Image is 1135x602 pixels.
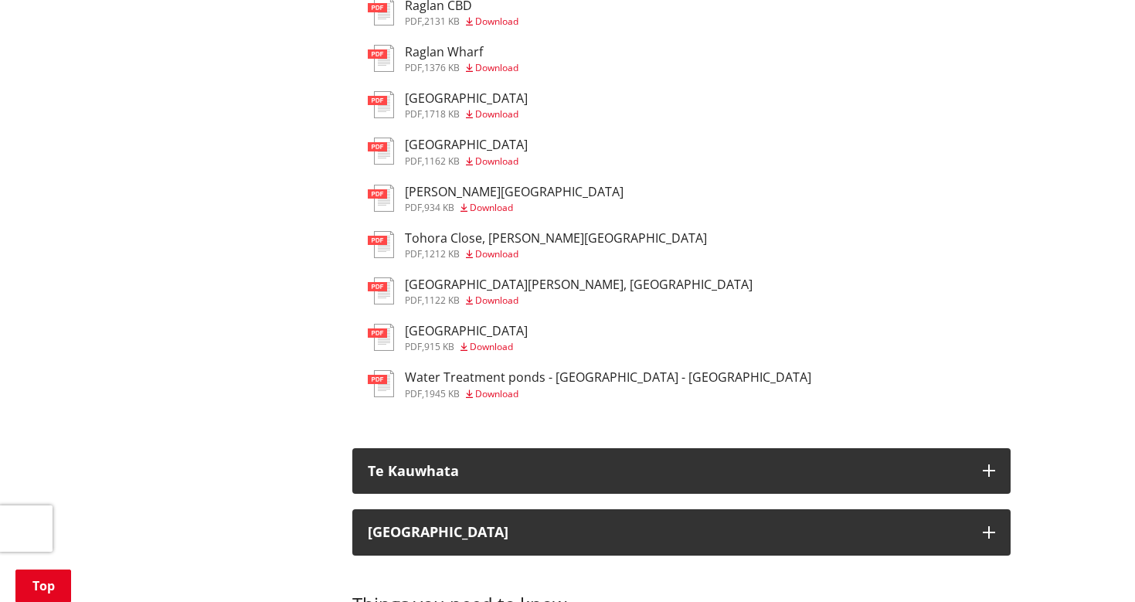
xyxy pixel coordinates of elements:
[405,247,422,260] span: pdf
[368,525,967,540] div: [GEOGRAPHIC_DATA]
[475,107,518,121] span: Download
[475,387,518,400] span: Download
[405,231,707,246] h3: Tohora Close, [PERSON_NAME][GEOGRAPHIC_DATA]
[368,277,753,305] a: [GEOGRAPHIC_DATA][PERSON_NAME], [GEOGRAPHIC_DATA] pdf,1122 KB Download
[368,45,394,72] img: document-pdf.svg
[15,570,71,602] a: Top
[405,277,753,292] h3: [GEOGRAPHIC_DATA][PERSON_NAME], [GEOGRAPHIC_DATA]
[405,201,422,214] span: pdf
[405,296,753,305] div: ,
[424,15,460,28] span: 2131 KB
[405,107,422,121] span: pdf
[368,231,394,258] img: document-pdf.svg
[368,324,528,352] a: [GEOGRAPHIC_DATA] pdf,915 KB Download
[405,45,518,60] h3: Raglan Wharf
[405,342,528,352] div: ,
[405,203,624,213] div: ,
[405,17,518,26] div: ,
[368,231,707,259] a: Tohora Close, [PERSON_NAME][GEOGRAPHIC_DATA] pdf,1212 KB Download
[368,324,394,351] img: document-pdf.svg
[475,61,518,74] span: Download
[424,387,460,400] span: 1945 KB
[405,185,624,199] h3: [PERSON_NAME][GEOGRAPHIC_DATA]
[475,155,518,168] span: Download
[368,45,518,73] a: Raglan Wharf pdf,1376 KB Download
[405,155,422,168] span: pdf
[405,61,422,74] span: pdf
[424,294,460,307] span: 1122 KB
[368,138,394,165] img: document-pdf.svg
[405,250,707,259] div: ,
[405,370,811,385] h3: Water Treatment ponds - [GEOGRAPHIC_DATA] - [GEOGRAPHIC_DATA]
[368,370,811,398] a: Water Treatment ponds - [GEOGRAPHIC_DATA] - [GEOGRAPHIC_DATA] pdf,1945 KB Download
[475,294,518,307] span: Download
[368,138,528,165] a: [GEOGRAPHIC_DATA] pdf,1162 KB Download
[424,155,460,168] span: 1162 KB
[368,370,394,397] img: document-pdf.svg
[424,107,460,121] span: 1718 KB
[405,389,811,399] div: ,
[475,247,518,260] span: Download
[405,340,422,353] span: pdf
[368,91,394,118] img: document-pdf.svg
[424,61,460,74] span: 1376 KB
[475,15,518,28] span: Download
[405,91,528,106] h3: [GEOGRAPHIC_DATA]
[470,201,513,214] span: Download
[405,157,528,166] div: ,
[368,185,394,212] img: document-pdf.svg
[405,294,422,307] span: pdf
[405,63,518,73] div: ,
[470,340,513,353] span: Download
[368,464,967,479] div: Te Kauwhata
[405,138,528,152] h3: [GEOGRAPHIC_DATA]
[368,185,624,213] a: [PERSON_NAME][GEOGRAPHIC_DATA] pdf,934 KB Download
[368,91,528,119] a: [GEOGRAPHIC_DATA] pdf,1718 KB Download
[352,448,1011,495] button: Te Kauwhata
[1064,537,1120,593] iframe: Messenger Launcher
[405,110,528,119] div: ,
[368,277,394,304] img: document-pdf.svg
[424,247,460,260] span: 1212 KB
[405,324,528,338] h3: [GEOGRAPHIC_DATA]
[405,15,422,28] span: pdf
[352,509,1011,556] button: [GEOGRAPHIC_DATA]
[424,340,454,353] span: 915 KB
[424,201,454,214] span: 934 KB
[405,387,422,400] span: pdf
